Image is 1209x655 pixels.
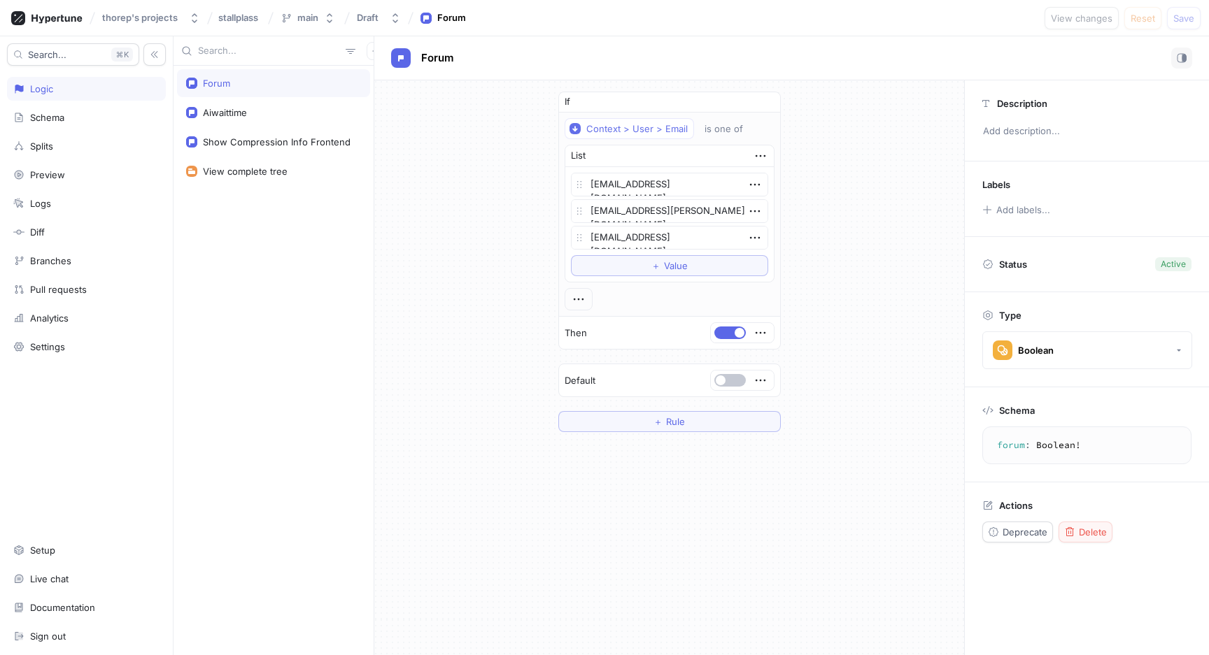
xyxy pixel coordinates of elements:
[1018,345,1054,357] div: Boolean
[30,341,65,352] div: Settings
[30,545,55,556] div: Setup
[297,12,318,24] div: main
[275,6,341,29] button: main
[421,52,454,64] span: Forum
[999,500,1033,511] p: Actions
[982,331,1192,369] button: Boolean
[982,521,1053,542] button: Deprecate
[664,261,688,270] span: Value
[30,573,69,584] div: Live chat
[1167,7,1201,29] button: Save
[218,13,258,22] span: stallplass
[571,149,586,163] div: List
[1124,7,1161,29] button: Reset
[1003,528,1047,536] span: Deprecate
[977,120,1197,143] p: Add description...
[30,226,45,238] div: Diff
[999,405,1035,416] p: Schema
[651,261,660,270] span: ＋
[351,6,406,29] button: Draft
[97,6,206,29] button: thorep's projects
[102,12,178,24] div: thorep's projects
[111,48,133,62] div: K
[203,107,247,118] div: Aiwaittime
[203,78,230,89] div: Forum
[1059,521,1112,542] button: Delete
[571,255,768,276] button: ＋Value
[28,50,66,59] span: Search...
[30,83,53,94] div: Logic
[666,417,685,426] span: Rule
[30,312,69,324] div: Analytics
[1045,7,1119,29] button: View changes
[7,43,139,66] button: Search...K
[30,141,53,152] div: Splits
[1051,14,1112,22] span: View changes
[997,98,1047,109] p: Description
[203,166,288,177] div: View complete tree
[999,254,1027,274] p: Status
[565,374,595,388] p: Default
[7,596,166,619] a: Documentation
[357,12,379,24] div: Draft
[586,123,688,135] div: Context > User > Email
[989,433,1185,458] textarea: forum: Boolean!
[705,123,743,135] div: is one of
[571,199,768,223] textarea: [EMAIL_ADDRESS][PERSON_NAME][DOMAIN_NAME]
[30,255,71,266] div: Branches
[698,118,763,139] button: is one of
[30,198,51,209] div: Logs
[30,284,87,295] div: Pull requests
[999,310,1021,321] p: Type
[30,631,66,642] div: Sign out
[653,417,663,426] span: ＋
[30,112,64,123] div: Schema
[1161,258,1186,271] div: Active
[1173,14,1194,22] span: Save
[977,201,1054,219] button: Add labels...
[30,602,95,613] div: Documentation
[203,136,351,147] div: Show Compression Info Frontend
[571,173,768,196] textarea: [EMAIL_ADDRESS][DOMAIN_NAME]
[982,179,1010,190] p: Labels
[1079,528,1107,536] span: Delete
[565,326,587,340] p: Then
[1131,14,1155,22] span: Reset
[565,95,570,109] p: If
[571,226,768,250] textarea: [EMAIL_ADDRESS][DOMAIN_NAME]
[198,44,340,58] input: Search...
[437,11,466,25] div: Forum
[30,169,65,180] div: Preview
[558,411,781,432] button: ＋Rule
[565,118,694,139] button: Context > User > Email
